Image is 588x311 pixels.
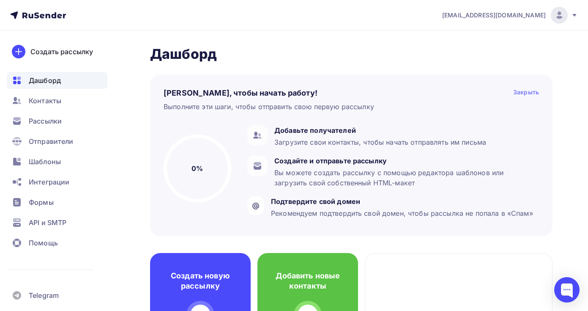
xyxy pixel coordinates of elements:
[29,75,61,85] span: Дашборд
[29,238,58,248] span: Помощь
[29,217,66,228] span: API и SMTP
[29,197,54,207] span: Формы
[7,113,107,129] a: Рассылки
[29,136,74,146] span: Отправители
[7,133,107,150] a: Отправители
[7,92,107,109] a: Контакты
[274,137,486,147] div: Загрузите свои контакты, чтобы начать отправлять им письма
[274,168,535,188] div: Вы можете создать рассылку с помощью редактора шаблонов или загрузить свой собственный HTML-макет
[442,7,578,24] a: [EMAIL_ADDRESS][DOMAIN_NAME]
[7,153,107,170] a: Шаблоны
[7,72,107,89] a: Дашборд
[164,88,317,98] h4: [PERSON_NAME], чтобы начать работу!
[29,290,59,300] span: Telegram
[271,196,533,206] div: Подтвердите свой домен
[29,177,69,187] span: Интеграции
[29,157,61,167] span: Шаблоны
[150,46,552,63] h2: Дашборд
[164,271,237,291] h4: Создать новую рассылку
[271,208,533,218] div: Рекомендуем подтвердить свой домен, чтобы рассылка не попала в «Спам»
[29,96,61,106] span: Контакты
[29,116,62,126] span: Рассылки
[164,102,374,112] div: Выполните эти шаги, чтобы отправить свою первую рассылку
[513,88,539,98] div: Закрыть
[274,125,486,135] div: Добавьте получателей
[191,163,203,173] h5: 0%
[274,156,535,166] div: Создайте и отправьте рассылку
[30,47,93,57] div: Создать рассылку
[7,194,107,211] a: Формы
[442,11,546,19] span: [EMAIL_ADDRESS][DOMAIN_NAME]
[271,271,345,291] h4: Добавить новые контакты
